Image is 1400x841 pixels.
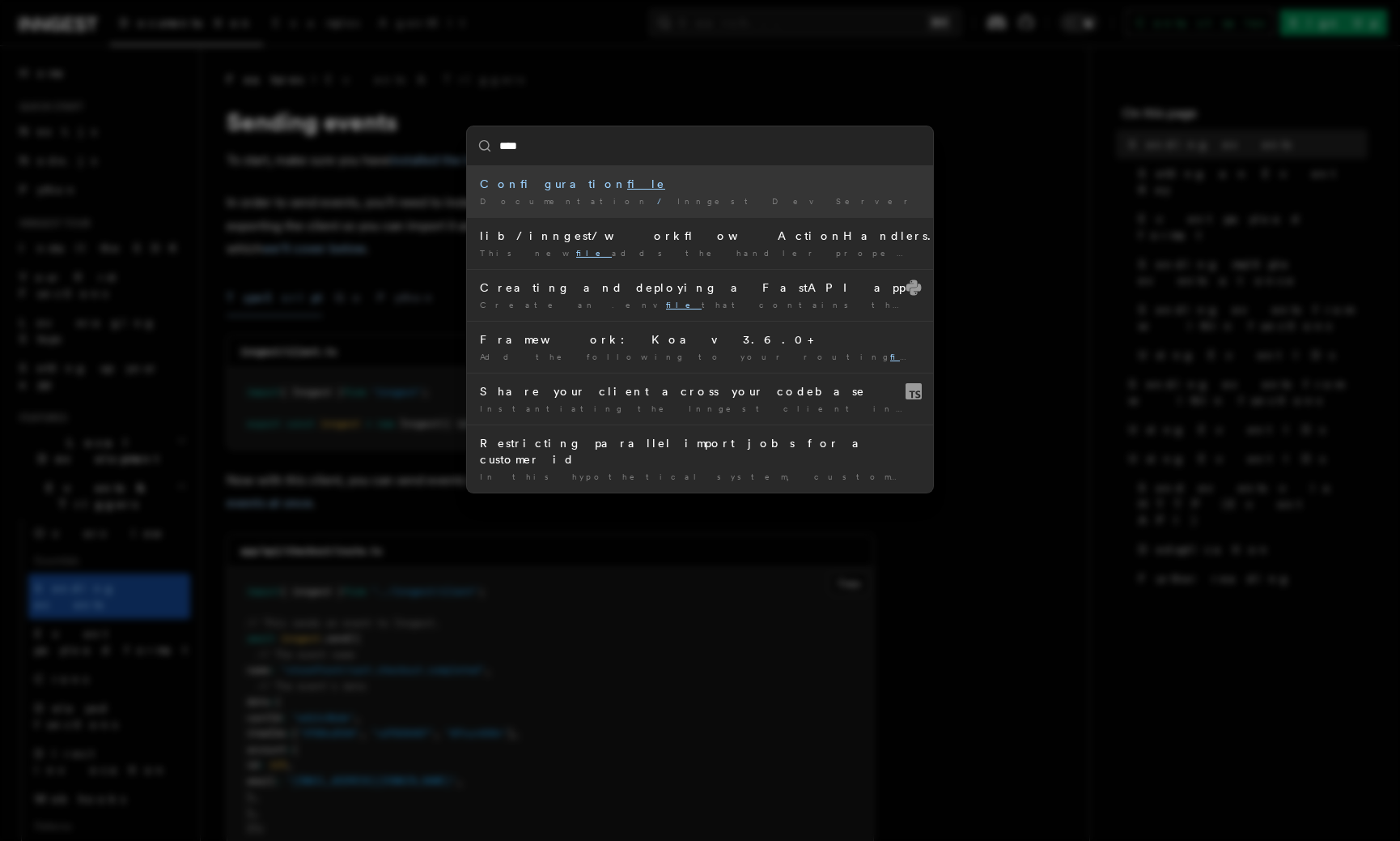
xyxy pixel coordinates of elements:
div: In this hypothetical system, customers can upload .csv s which … [480,471,920,483]
mark: file [666,300,702,310]
div: Creating and deploying a FastAPI app [480,280,920,296]
div: Add the following to your routing : See the Koa … [480,351,920,363]
div: Restricting parallel import jobs for a customer id [480,435,920,467]
div: Instantiating the Inngest client in a single and sharing … [480,403,920,415]
span: Inngest Dev Server [677,196,918,206]
div: Configuration [480,176,920,192]
div: lib/inngest/workflowActionHandlers.ts [480,228,920,244]
div: Create an .env that contains the tunnel URL: Create … [480,299,920,311]
div: Share your client across your codebase [480,383,920,399]
div: This new adds the handler property to the existing … [480,247,920,259]
span: Documentation [480,196,651,206]
span: / [657,196,671,206]
mark: file [627,177,665,190]
mark: file [576,248,612,258]
mark: file [890,352,926,361]
div: Framework: Koa v3.6.0+ [480,331,920,348]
